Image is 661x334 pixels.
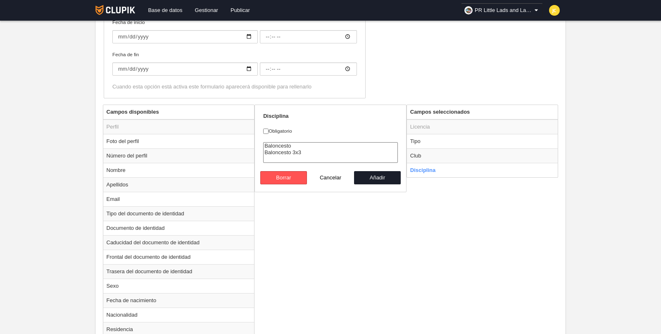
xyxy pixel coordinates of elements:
[112,19,357,43] label: Fecha de inicio
[103,264,254,279] td: Trasera del documento de identidad
[263,127,398,135] label: Obligatorio
[103,192,254,206] td: Email
[103,134,254,148] td: Foto del perfil
[260,62,357,76] input: Fecha de fin
[112,51,357,76] label: Fecha de fin
[103,279,254,293] td: Sexo
[112,83,357,91] div: Cuando esta opción está activa este formulario aparecerá disponible para rellenarlo
[307,171,354,184] button: Cancelar
[103,148,254,163] td: Número del perfil
[263,113,288,119] strong: Disciplina
[264,149,397,156] option: Baloncesto 3x3
[260,171,307,184] button: Borrar
[103,308,254,322] td: Nacionalidad
[264,143,397,149] option: Baloncesto
[407,148,558,163] td: Club
[103,119,254,134] td: Perfil
[103,221,254,235] td: Documento de identidad
[263,129,269,134] input: Obligatorio
[112,30,258,43] input: Fecha de inicio
[354,171,401,184] button: Añadir
[103,250,254,264] td: Frontal del documento de identidad
[103,235,254,250] td: Caducidad del documento de identidad
[464,6,473,14] img: Oa1Nx3A3h3Wg.30x30.jpg
[407,163,558,177] td: Disciplina
[103,163,254,177] td: Nombre
[103,105,254,119] th: Campos disponibles
[407,105,558,119] th: Campos seleccionados
[549,5,560,16] img: c2l6ZT0zMHgzMCZmcz05JnRleHQ9SkMmYmc9ZmRkODM1.png
[475,6,533,14] span: PR Little Lads and Lassies
[112,62,258,76] input: Fecha de fin
[103,293,254,308] td: Fecha de nacimiento
[407,119,558,134] td: Licencia
[407,134,558,148] td: Tipo
[103,206,254,221] td: Tipo del documento de identidad
[260,30,357,43] input: Fecha de inicio
[95,5,136,15] img: Clupik
[103,177,254,192] td: Apellidos
[461,3,543,17] a: PR Little Lads and Lassies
